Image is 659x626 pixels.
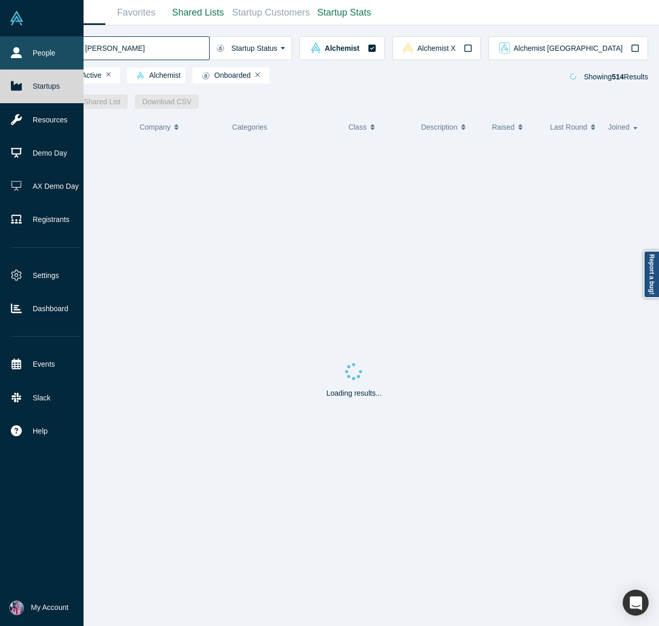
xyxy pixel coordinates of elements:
img: Alex Miguel's Account [9,601,24,615]
img: alchemistx Vault Logo [403,43,414,53]
span: Alchemist [132,72,181,80]
span: Raised [492,116,515,138]
span: Class [348,116,366,138]
button: Raised [492,116,539,138]
button: Remove Filter [106,71,111,78]
span: Active [65,72,102,80]
img: alchemist Vault Logo [136,72,144,79]
button: New Shared List [60,94,128,109]
span: Alchemist [GEOGRAPHIC_DATA] [514,45,623,52]
input: Search by company name, class, customer, one-liner or category [84,36,209,60]
p: Loading results... [326,388,382,399]
span: Showing Results [584,73,648,81]
span: Alchemist [325,45,360,52]
img: Startup status [216,44,224,52]
span: Help [33,426,48,437]
img: alchemist_aj Vault Logo [499,43,510,53]
a: Shared Lists [167,1,229,25]
span: Last Round [550,116,587,138]
button: Remove Filter [255,71,260,78]
button: My Account [9,601,68,615]
span: Joined [608,116,629,138]
button: Startup Status [209,36,293,60]
img: alchemist Vault Logo [310,43,321,53]
a: Favorites [105,1,167,25]
strong: 514 [612,73,624,81]
img: Alchemist Vault Logo [9,11,24,25]
button: Class [348,116,405,138]
span: Alchemist X [417,45,456,52]
a: Report a bug! [643,251,659,298]
button: alchemist Vault LogoAlchemist [299,36,385,60]
button: alchemist_aj Vault LogoAlchemist [GEOGRAPHIC_DATA] [488,36,648,60]
button: alchemistx Vault LogoAlchemist X [392,36,481,60]
a: Startup Stats [313,1,375,25]
span: Onboarded [197,72,251,80]
img: Startup status [202,72,210,80]
a: Startup Customers [229,1,313,25]
span: Description [421,116,457,138]
button: Download CSV [135,94,199,109]
button: Description [421,116,481,138]
button: Joined [608,116,641,138]
span: Categories [232,123,267,131]
button: Last Round [550,116,597,138]
span: My Account [31,602,68,613]
button: Company [140,116,216,138]
span: Company [140,116,171,138]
